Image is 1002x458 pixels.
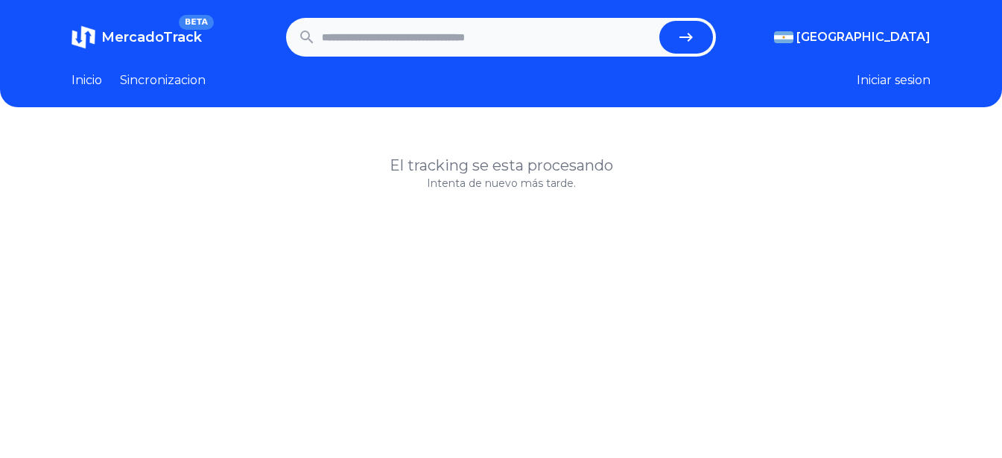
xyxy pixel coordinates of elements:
a: Sincronizacion [120,71,206,89]
button: [GEOGRAPHIC_DATA] [774,28,930,46]
span: [GEOGRAPHIC_DATA] [796,28,930,46]
img: MercadoTrack [72,25,95,49]
span: MercadoTrack [101,29,202,45]
a: MercadoTrackBETA [72,25,202,49]
span: BETA [179,15,214,30]
img: Argentina [774,31,793,43]
button: Iniciar sesion [857,71,930,89]
a: Inicio [72,71,102,89]
h1: El tracking se esta procesando [72,155,930,176]
p: Intenta de nuevo más tarde. [72,176,930,191]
